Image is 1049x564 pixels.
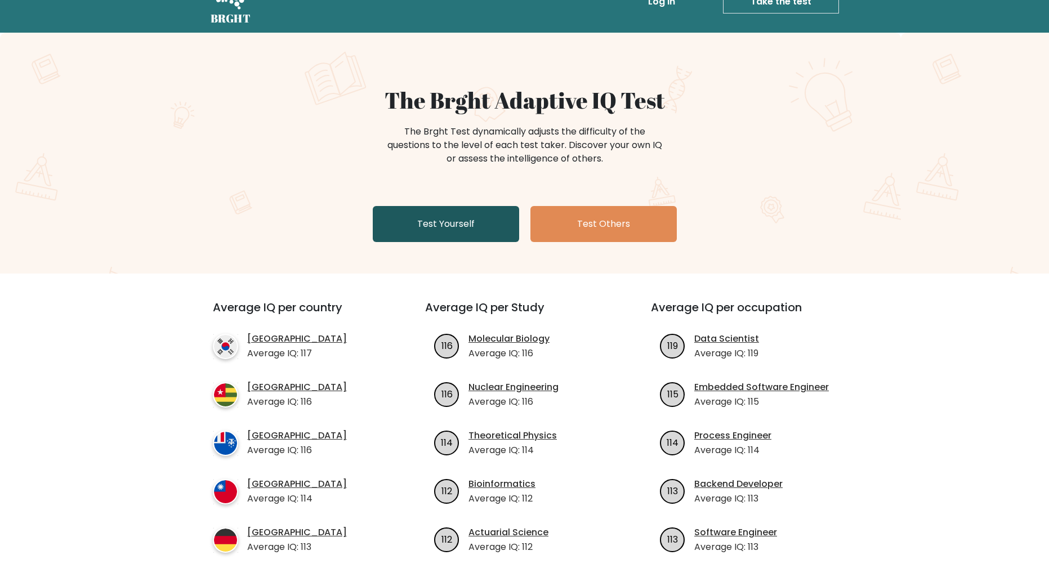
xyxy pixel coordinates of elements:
h3: Average IQ per Study [425,301,624,328]
p: Average IQ: 116 [247,444,347,457]
h3: Average IQ per occupation [651,301,850,328]
a: Theoretical Physics [468,429,557,442]
text: 113 [667,532,678,545]
a: Bioinformatics [468,477,535,491]
a: [GEOGRAPHIC_DATA] [247,381,347,394]
p: Average IQ: 114 [247,492,347,505]
p: Average IQ: 114 [694,444,771,457]
a: Molecular Biology [468,332,550,346]
a: Backend Developer [694,477,783,491]
a: Process Engineer [694,429,771,442]
img: country [213,382,238,408]
text: 112 [441,532,452,545]
p: Average IQ: 115 [694,395,829,409]
a: Test Others [530,206,677,242]
p: Average IQ: 116 [247,395,347,409]
p: Average IQ: 117 [247,347,347,360]
p: Average IQ: 119 [694,347,759,360]
a: Data Scientist [694,332,759,346]
h5: BRGHT [211,12,251,25]
img: country [213,431,238,456]
text: 114 [441,436,453,449]
a: Software Engineer [694,526,777,539]
text: 112 [441,484,452,497]
p: Average IQ: 116 [468,347,550,360]
p: Average IQ: 116 [468,395,559,409]
a: [GEOGRAPHIC_DATA] [247,526,347,539]
img: country [213,334,238,359]
a: Embedded Software Engineer [694,381,829,394]
a: [GEOGRAPHIC_DATA] [247,429,347,442]
h1: The Brght Adaptive IQ Test [250,87,800,114]
h3: Average IQ per country [213,301,385,328]
text: 116 [441,387,453,400]
a: Nuclear Engineering [468,381,559,394]
p: Average IQ: 113 [247,540,347,554]
img: country [213,479,238,504]
text: 115 [667,387,678,400]
a: [GEOGRAPHIC_DATA] [247,332,347,346]
p: Average IQ: 114 [468,444,557,457]
p: Average IQ: 113 [694,492,783,505]
div: The Brght Test dynamically adjusts the difficulty of the questions to the level of each test take... [384,125,666,165]
p: Average IQ: 112 [468,540,548,554]
text: 113 [667,484,678,497]
a: [GEOGRAPHIC_DATA] [247,477,347,491]
p: Average IQ: 112 [468,492,535,505]
img: country [213,527,238,553]
p: Average IQ: 113 [694,540,777,554]
text: 114 [667,436,678,449]
a: Actuarial Science [468,526,548,539]
text: 116 [441,339,453,352]
a: Test Yourself [373,206,519,242]
text: 119 [667,339,678,352]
